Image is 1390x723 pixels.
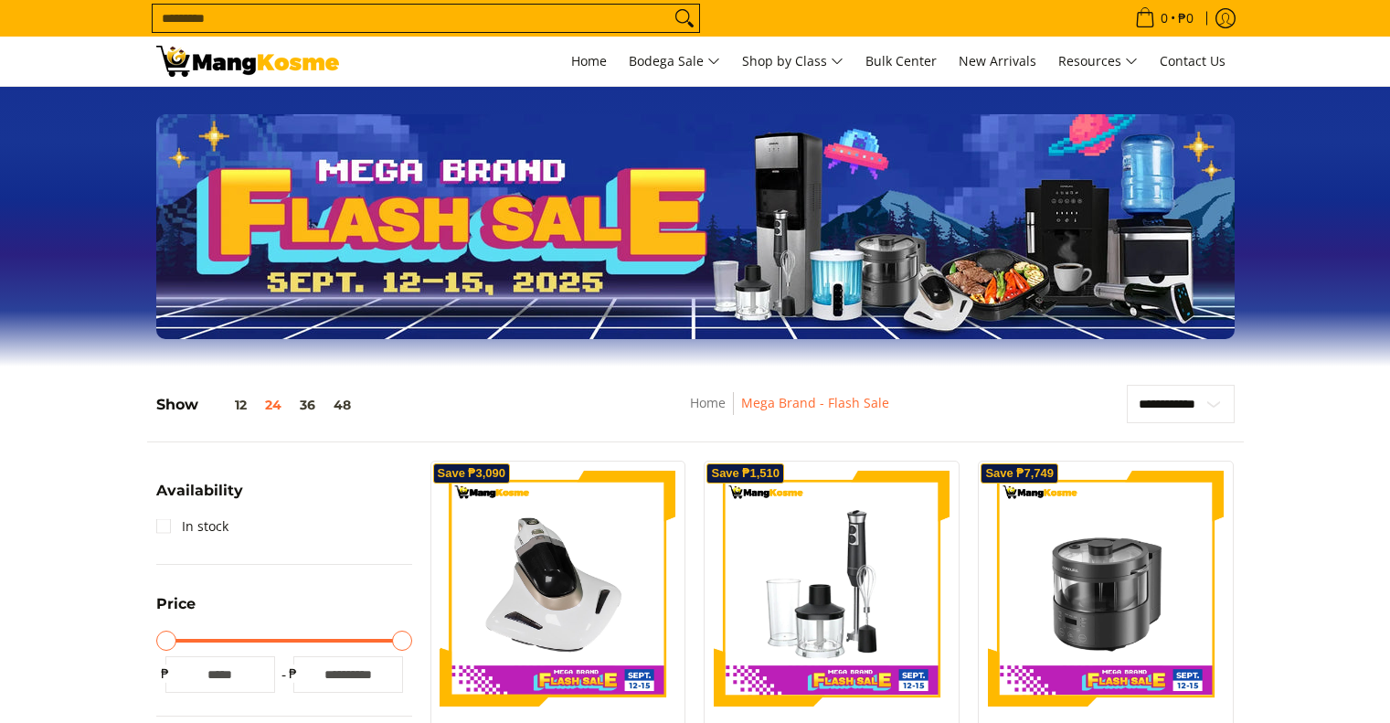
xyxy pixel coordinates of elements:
span: Bodega Sale [629,50,720,73]
summary: Open [156,597,196,625]
span: Availability [156,484,243,498]
span: ₱ [156,665,175,683]
img: Condura Steam Multi Cooker (Class A) [988,471,1224,707]
a: Mega Brand - Flash Sale [741,394,889,411]
a: Home [562,37,616,86]
span: ₱0 [1175,12,1196,25]
span: Bulk Center [865,52,937,69]
button: 24 [256,398,291,412]
button: 12 [198,398,256,412]
a: Home [690,394,726,411]
button: 48 [324,398,360,412]
a: Resources [1049,37,1147,86]
a: Bodega Sale [620,37,729,86]
img: MANG KOSME MEGA BRAND FLASH SALE: September 12-15, 2025 l Mang Kosme [156,46,339,77]
span: Save ₱1,510 [711,468,780,479]
span: Shop by Class [742,50,844,73]
summary: Open [156,484,243,512]
a: Shop by Class [733,37,853,86]
span: New Arrivals [959,52,1036,69]
span: ₱ [284,665,302,683]
button: Search [670,5,699,32]
img: Condura 3-in-1 Hand Blender (Class A) [714,471,950,707]
span: Contact Us [1160,52,1226,69]
a: New Arrivals [950,37,1045,86]
span: • [1130,8,1199,28]
h5: Show [156,396,360,414]
span: 0 [1158,12,1171,25]
span: Home [571,52,607,69]
a: Contact Us [1151,37,1235,86]
span: Price [156,597,196,611]
nav: Breadcrumbs [557,392,1022,433]
span: Save ₱3,090 [438,468,506,479]
a: Bulk Center [856,37,946,86]
button: 36 [291,398,324,412]
img: Condura UV Bed Vacuum Cleaner (Class A) [440,471,676,707]
a: In stock [156,512,228,541]
span: Save ₱7,749 [985,468,1054,479]
nav: Main Menu [357,37,1235,86]
span: Resources [1058,50,1138,73]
